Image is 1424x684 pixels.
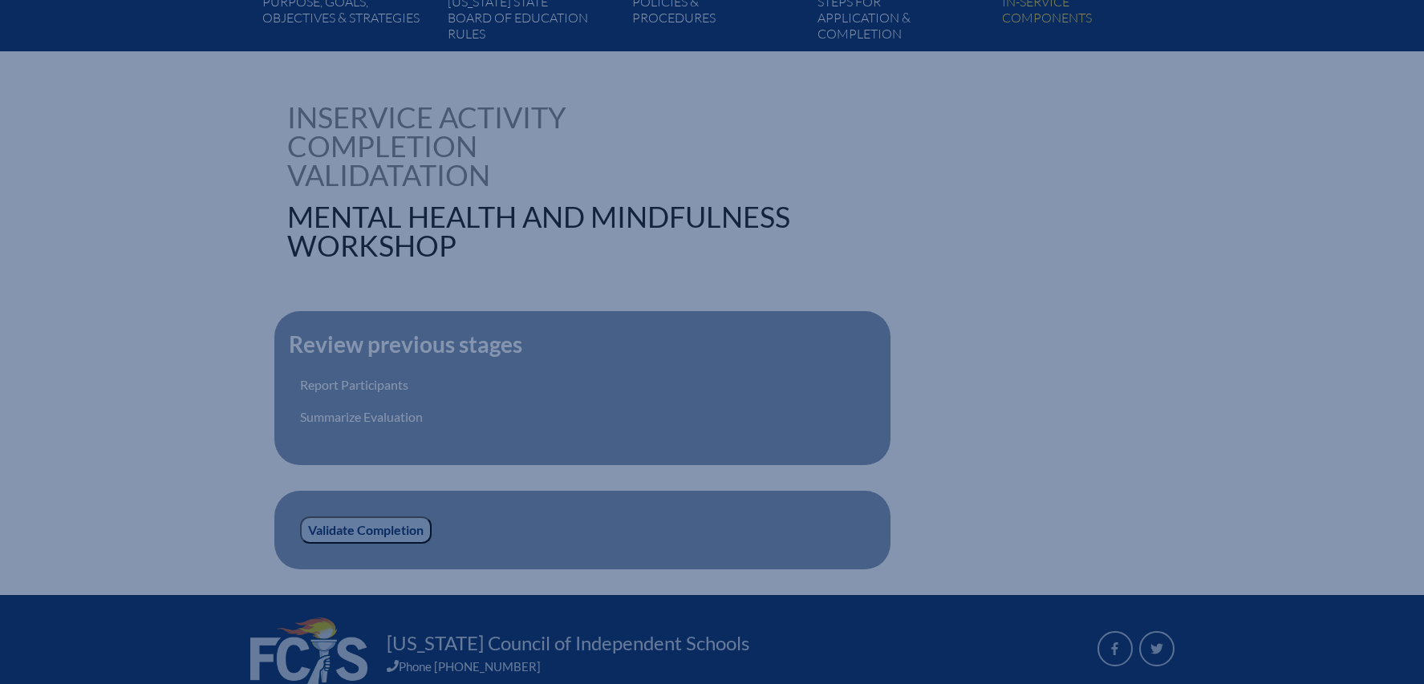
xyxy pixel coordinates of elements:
[287,330,524,358] legend: Review previous stages
[287,103,611,189] h1: Inservice Activity Completion Validatation
[300,516,432,544] input: Validate Completion
[287,202,814,260] h1: Mental Health and Mindfulness Workshop
[300,377,408,392] a: Report Participants
[380,630,756,656] a: [US_STATE] Council of Independent Schools
[300,409,423,424] a: Summarize Evaluation
[387,659,1078,674] div: Phone [PHONE_NUMBER]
